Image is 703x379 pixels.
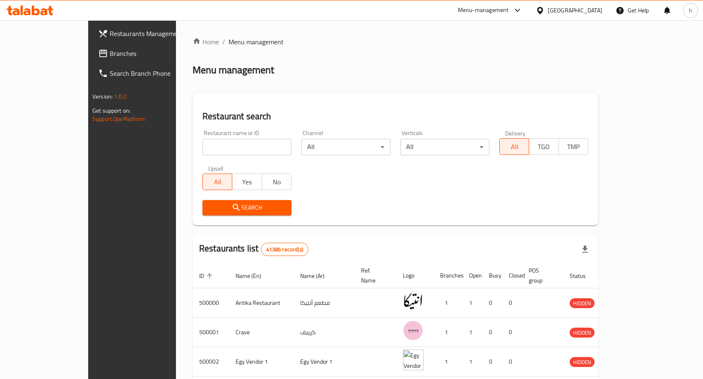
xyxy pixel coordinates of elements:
[208,165,224,171] label: Upsell
[403,291,424,311] img: Antika Restaurant
[229,347,294,377] td: Egy Vendor 1
[462,288,482,318] td: 1
[91,63,206,83] a: Search Branch Phone
[193,318,229,347] td: 500001
[199,242,308,256] h2: Restaurants list
[229,288,294,318] td: Antika Restaurant
[261,246,308,253] span: 41386 record(s)
[199,271,215,281] span: ID
[92,113,145,124] a: Support.OpsPlatform
[529,266,553,285] span: POS group
[361,266,386,285] span: Ref. Name
[403,350,424,370] img: Egy Vendor 1
[294,347,354,377] td: Egy Vendor 1
[193,63,274,77] h2: Menu management
[193,37,219,47] a: Home
[559,138,588,155] button: TMP
[499,138,529,155] button: All
[301,139,390,155] div: All
[462,263,482,288] th: Open
[570,357,595,367] span: HIDDEN
[462,347,482,377] td: 1
[91,43,206,63] a: Branches
[193,288,229,318] td: 500000
[193,347,229,377] td: 500002
[548,6,602,15] div: [GEOGRAPHIC_DATA]
[482,318,502,347] td: 0
[502,347,522,377] td: 0
[110,48,199,58] span: Branches
[110,29,199,39] span: Restaurants Management
[202,110,588,123] h2: Restaurant search
[403,320,424,341] img: Crave
[433,263,462,288] th: Branches
[229,37,284,47] span: Menu management
[91,24,206,43] a: Restaurants Management
[462,318,482,347] td: 1
[529,138,559,155] button: TGO
[265,176,288,188] span: No
[114,91,127,102] span: 1.0.0
[202,200,291,215] button: Search
[433,288,462,318] td: 1
[502,263,522,288] th: Closed
[433,347,462,377] td: 1
[92,91,113,102] span: Version:
[482,288,502,318] td: 0
[562,141,585,153] span: TMP
[222,37,225,47] li: /
[202,174,232,190] button: All
[532,141,555,153] span: TGO
[110,68,199,78] span: Search Branch Phone
[206,176,229,188] span: All
[503,141,526,153] span: All
[209,203,285,213] span: Search
[689,6,692,15] span: h
[261,243,308,256] div: Total records count
[482,347,502,377] td: 0
[502,288,522,318] td: 0
[202,139,291,155] input: Search for restaurant name or ID..
[236,176,258,188] span: Yes
[236,271,272,281] span: Name (En)
[575,239,595,259] div: Export file
[300,271,335,281] span: Name (Ar)
[294,288,354,318] td: مطعم أنتيكا
[505,130,526,136] label: Delivery
[570,328,595,338] span: HIDDEN
[570,328,595,338] div: HIDDEN
[232,174,262,190] button: Yes
[262,174,291,190] button: No
[396,263,433,288] th: Logo
[229,318,294,347] td: Crave
[570,299,595,308] span: HIDDEN
[570,271,597,281] span: Status
[294,318,354,347] td: كرييف
[433,318,462,347] td: 1
[92,105,130,116] span: Get support on:
[193,37,598,47] nav: breadcrumb
[482,263,502,288] th: Busy
[400,139,489,155] div: All
[502,318,522,347] td: 0
[458,5,509,15] div: Menu-management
